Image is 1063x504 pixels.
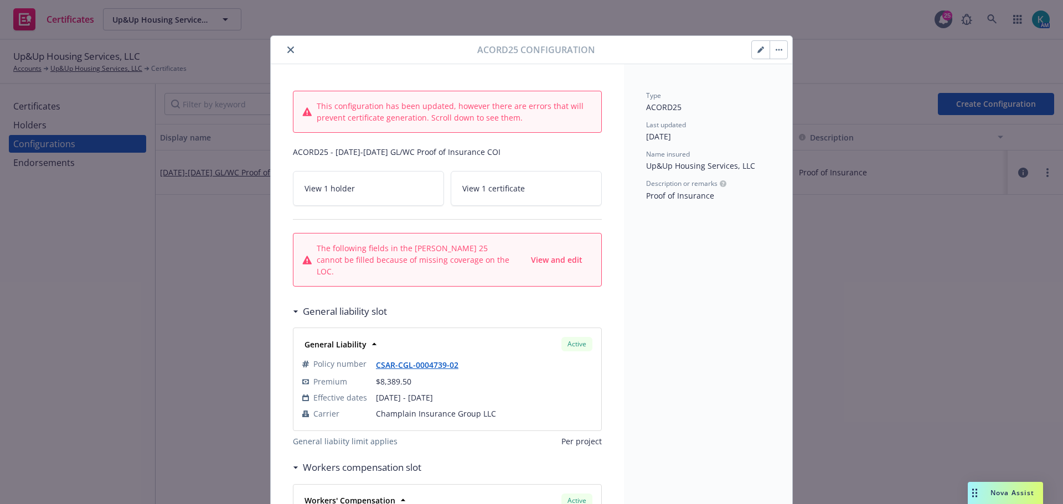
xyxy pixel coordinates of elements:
button: close [284,43,297,56]
a: CSAR-CGL-0004739-02 [376,360,467,370]
div: Drag to move [968,482,982,504]
span: This configuration has been updated, however there are errors that will prevent certificate gener... [317,100,592,123]
button: Nova Assist [968,482,1043,504]
span: [DATE] [646,131,671,142]
span: View 1 holder [305,183,355,194]
h3: General liability slot [303,304,387,319]
span: ACORD25 - [DATE]-[DATE] GL/WC Proof of Insurance COI [293,146,602,158]
span: View and edit [531,254,582,265]
span: Per project [561,435,602,447]
span: Policy number [313,358,367,370]
span: [DATE] - [DATE] [376,392,592,403]
span: Premium [313,376,347,387]
span: $8,389.50 [376,376,411,387]
span: ACORD25 [646,102,682,112]
span: Up&Up Housing Services, LLC [646,160,755,171]
span: View 1 certificate [462,183,525,194]
span: Type [646,91,661,100]
span: Proof of Insurance [646,190,714,201]
span: Active [566,339,588,349]
div: The following fields in the [PERSON_NAME] 25 cannot be filled because of missing coverage on the ... [317,242,510,277]
h3: Workers compensation slot [303,460,421,475]
div: General liability slot [293,304,387,319]
span: General liabiity limit applies [293,435,398,447]
div: Workers compensation slot [293,460,421,475]
a: View 1 certificate [451,171,602,206]
span: Effective dates [313,392,367,403]
button: View and edit [530,253,584,267]
span: Last updated [646,120,686,129]
span: Carrier [313,408,339,419]
span: Acord25 configuration [477,43,595,56]
span: CSAR-CGL-0004739-02 [376,358,467,371]
strong: General Liability [305,339,367,350]
span: Champlain Insurance Group LLC [376,408,592,419]
span: Nova Assist [990,488,1034,497]
a: View 1 holder [293,171,444,206]
span: Description or remarks [646,179,718,188]
span: Name insured [646,149,690,159]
